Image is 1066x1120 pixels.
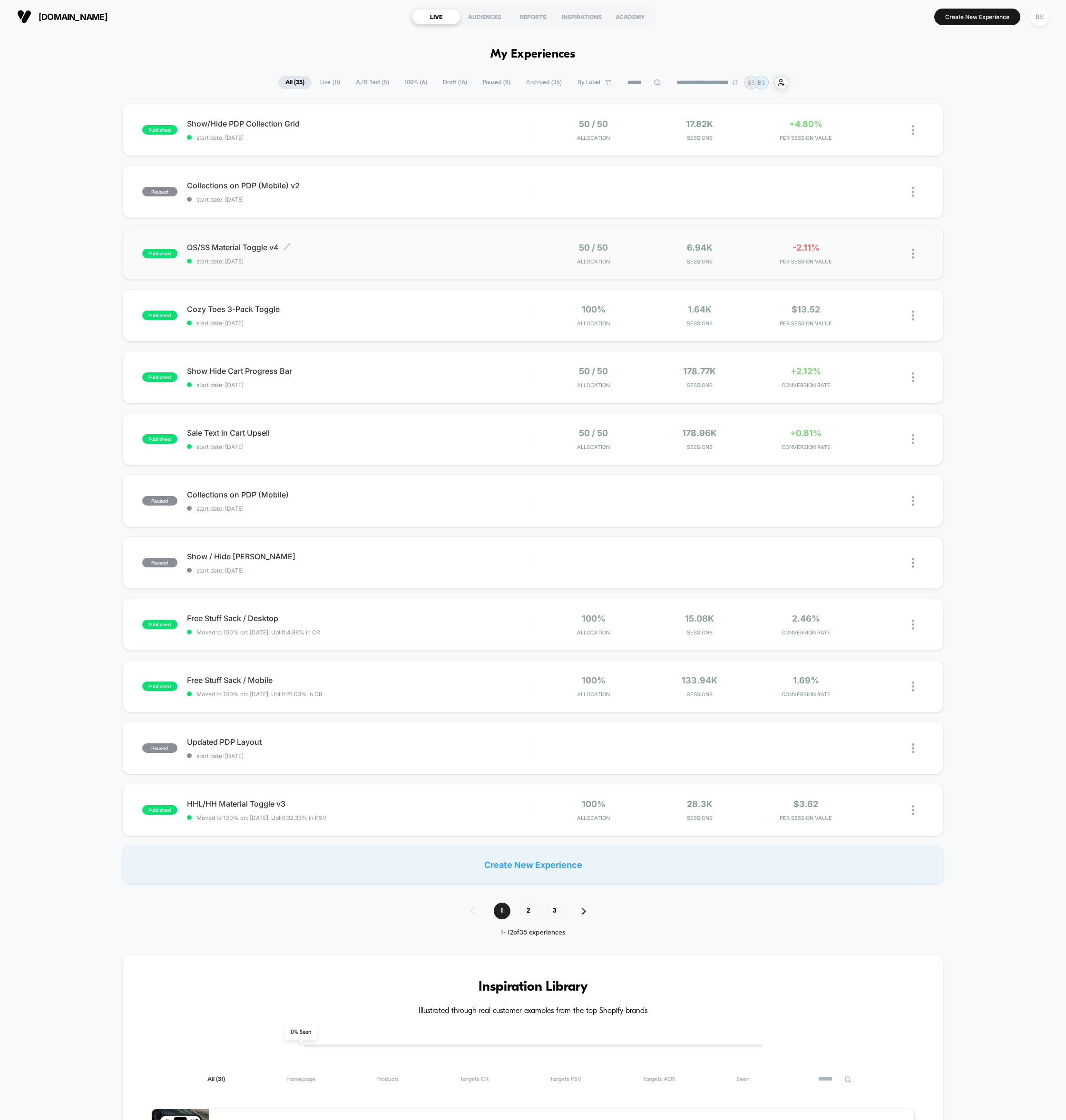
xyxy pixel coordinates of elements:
span: 0 % Seen [285,1025,317,1040]
span: CONVERSION RATE [755,629,857,636]
div: REPORTS [509,9,557,24]
span: start date: [DATE] [187,443,533,450]
span: Sessions [649,320,750,327]
span: Allocation [577,135,610,141]
span: Draft ( 16 ) [436,76,474,89]
span: start date: [DATE] [187,196,533,203]
img: close [912,743,914,753]
img: pagination forward [582,908,586,915]
span: PER SESSION VALUE [755,258,857,265]
img: end [732,79,738,85]
span: -2.11% [792,243,820,253]
span: published [142,434,177,444]
span: start date: [DATE] [187,505,533,512]
span: Sessions [649,815,750,821]
span: 6.94k [687,243,713,253]
span: Sessions [649,382,750,389]
span: Sessions [649,629,750,636]
span: Free Stuff Sack / Desktop [187,614,533,623]
span: 100% ( 6 ) [398,76,434,89]
span: 50 / 50 [579,119,608,129]
span: ( 31 ) [216,1076,225,1082]
span: published [142,372,177,382]
span: +4.80% [789,119,822,129]
span: PER SESSION VALUE [755,135,857,141]
img: close [912,434,914,444]
span: Allocation [577,691,610,698]
div: AUDIENCES [460,9,509,24]
span: 50 / 50 [579,243,608,253]
span: paused [142,743,177,753]
img: close [912,496,914,506]
div: LIVE [412,9,460,24]
span: start date: [DATE] [187,752,533,760]
button: BS [1027,7,1052,27]
span: Allocation [577,258,610,265]
span: published [142,805,177,815]
img: close [912,682,914,691]
span: Moved to 100% on: [DATE] . Uplift: 4.88% in CR [196,629,320,636]
span: 133.94k [682,675,717,685]
span: 2 [520,903,537,919]
img: close [912,311,914,321]
img: close [912,558,914,568]
img: close [912,372,914,382]
span: 50 / 50 [579,366,608,376]
span: Updated PDP Layout [187,737,533,747]
span: 50 / 50 [579,428,608,438]
span: [DOMAIN_NAME] [39,12,108,22]
span: start date: [DATE] [187,567,533,574]
span: 178.96k [682,428,717,438]
span: 17.82k [686,119,713,129]
span: start date: [DATE] [187,381,533,389]
span: Allocation [577,382,610,389]
span: Products [376,1076,399,1083]
span: paused [142,558,177,567]
span: Archived ( 36 ) [519,76,569,89]
span: By Label [577,79,600,86]
span: 1.64k [688,304,712,314]
span: Allocation [577,815,610,821]
span: Allocation [577,320,610,327]
button: [DOMAIN_NAME] [14,9,110,24]
span: CONVERSION RATE [755,444,857,450]
span: published [142,249,177,258]
span: published [142,125,177,135]
span: Collections on PDP (Mobile) v2 [187,181,533,190]
span: All ( 35 ) [278,76,312,89]
span: Sessions [649,258,750,265]
span: Targets AOV [643,1076,675,1083]
span: start date: [DATE] [187,320,533,327]
span: Paused ( 8 ) [476,76,518,89]
span: Show / Hide [PERSON_NAME] [187,552,533,561]
span: Moved to 100% on: [DATE] . Uplift: 21.03% in CR [196,691,323,698]
div: 1 - 12 of 35 experiences [461,929,605,937]
span: PER SESSION VALUE [755,320,857,327]
img: Visually logo [17,10,31,24]
img: close [912,187,914,197]
span: start date: [DATE] [187,258,533,265]
img: close [912,125,914,135]
span: Moved to 100% on: [DATE] . Uplift: 32.33% in PSV [196,814,326,821]
span: Show/Hide PDP Collection Grid [187,119,533,128]
span: Allocation [577,444,610,450]
span: published [142,311,177,320]
div: INSPIRATIONS [557,9,606,24]
span: Collections on PDP (Mobile) [187,490,533,499]
span: 100% [582,675,606,685]
span: Allocation [577,629,610,636]
span: Show Hide Cart Progress Bar [187,366,533,376]
span: 2.46% [792,614,820,623]
span: 1.69% [793,675,819,685]
span: 3 [546,903,563,919]
span: HHL/HH Material Toggle v3 [187,799,533,808]
span: 15.08k [685,614,714,623]
span: 100% [582,614,606,623]
img: close [912,249,914,259]
span: Targets PSV [550,1076,581,1083]
img: close [912,620,914,630]
span: Targets CR [460,1076,489,1083]
span: 100% [582,799,606,809]
span: Free Stuff Sack / Mobile [187,675,533,685]
p: BS [747,79,755,86]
